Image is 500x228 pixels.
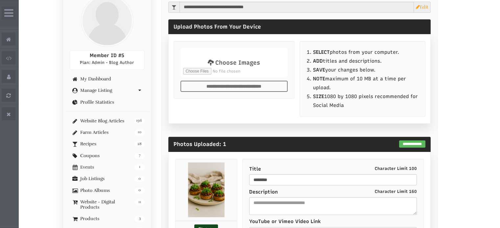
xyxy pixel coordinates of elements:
strong: SIZE [313,93,324,99]
a: 3 Products [70,216,145,221]
span: 7 [135,153,145,159]
li: photos from your computer. [313,48,418,57]
span: 0 [135,188,145,194]
span: 10 [135,130,145,135]
a: 196 Website Blog Articles [70,118,145,123]
li: 1080 by 1080 pixels recommended for Social Media [313,92,418,110]
label: Title [249,166,417,173]
a: 28 Recipes [70,141,145,146]
li: your changes below. [313,66,418,74]
a: My Dashboard [70,76,145,81]
span: 1 [135,164,145,170]
span: 3 [135,216,145,222]
b: ADD [313,58,323,64]
span: Photos Uploaded: 1 [174,141,226,147]
span: Plan: Admin - Blog Author [80,60,134,65]
b: SAVE [313,67,325,73]
small: Character Limit 160 [375,189,417,195]
span: 28 [135,141,145,147]
a: 10 Farm Articles [70,130,145,135]
a: Manage Listing [70,88,145,93]
a: 0 Job Listings [70,176,145,181]
div: Upload Photos From Your Device [168,19,431,34]
li: titles and descriptions. [313,57,418,66]
span: Member ID #5 [90,52,124,58]
label: YouTube or Vimeo Video Link [249,218,321,225]
b: NOTE [313,76,325,82]
small: Character Limit 100 [375,166,417,172]
span: 0 [135,176,145,182]
a: 1 Events [70,165,145,170]
label: Description [249,189,417,196]
a: Profile Statistics [70,100,145,105]
b: SELECT [313,49,330,55]
span: 11 [135,199,145,205]
a: 0 Photo Albums [70,188,145,193]
a: Edit [416,4,428,10]
li: maximum of 10 MB at a time per upload. [313,74,418,92]
span: 196 [134,118,144,124]
a: 11 Website - Digital Products [70,199,145,210]
a: 7 Coupons [70,153,145,158]
i: Wide Admin Panel [4,8,13,18]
